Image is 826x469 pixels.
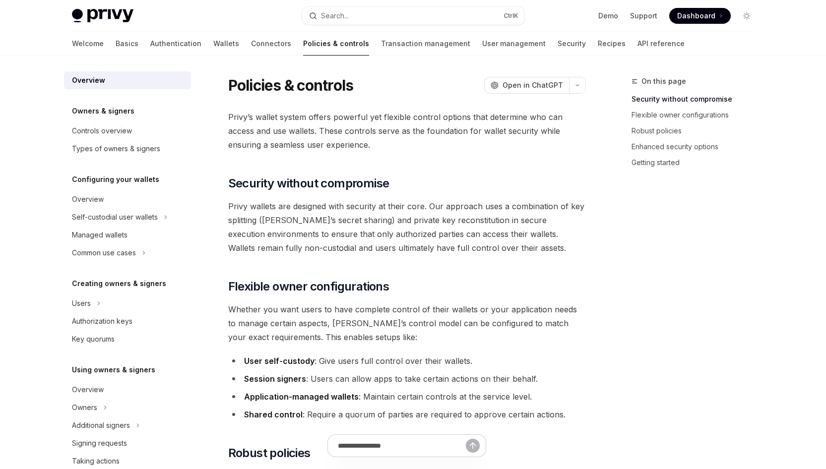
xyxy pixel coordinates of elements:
[72,174,159,185] h5: Configuring your wallets
[632,155,762,171] a: Getting started
[72,278,166,290] h5: Creating owners & signers
[72,297,91,309] div: Users
[466,439,480,453] button: Send message
[228,110,586,152] span: Privy’s wallet system offers powerful yet flexible control options that determine who can access ...
[632,107,762,123] a: Flexible owner configurations
[72,333,115,345] div: Key quorums
[64,208,191,226] button: Toggle Self-custodial user wallets section
[228,354,586,368] li: : Give users full control over their wallets.
[64,312,191,330] a: Authorization keys
[72,419,130,431] div: Additional signers
[116,32,138,56] a: Basics
[244,410,303,419] strong: Shared control
[72,364,155,376] h5: Using owners & signers
[321,10,349,22] div: Search...
[64,140,191,158] a: Types of owners & signers
[64,399,191,416] button: Toggle Owners section
[72,384,104,396] div: Overview
[504,12,518,20] span: Ctrl K
[302,7,524,25] button: Open search
[381,32,470,56] a: Transaction management
[632,123,762,139] a: Robust policies
[482,32,546,56] a: User management
[64,71,191,89] a: Overview
[72,143,160,155] div: Types of owners & signers
[228,279,389,294] span: Flexible owner configurations
[72,125,132,137] div: Controls overview
[228,76,354,94] h1: Policies & controls
[677,11,715,21] span: Dashboard
[72,315,132,327] div: Authorization keys
[244,392,359,402] strong: Application-managed wallets
[64,416,191,434] button: Toggle Additional signers section
[64,381,191,399] a: Overview
[558,32,586,56] a: Security
[72,402,97,413] div: Owners
[64,294,191,312] button: Toggle Users section
[338,435,466,457] input: Ask a question...
[669,8,731,24] a: Dashboard
[598,11,618,21] a: Demo
[244,356,315,366] strong: User self-custody
[632,91,762,107] a: Security without compromise
[739,8,755,24] button: Toggle dark mode
[484,77,569,94] button: Open in ChatGPT
[64,330,191,348] a: Key quorums
[72,211,158,223] div: Self-custodial user wallets
[630,11,657,21] a: Support
[72,74,105,86] div: Overview
[637,32,685,56] a: API reference
[72,247,136,259] div: Common use cases
[72,455,120,467] div: Taking actions
[228,302,586,344] span: Whether you want users to have complete control of their wallets or your application needs to man...
[503,80,563,90] span: Open in ChatGPT
[244,374,306,384] strong: Session signers
[72,437,127,449] div: Signing requests
[72,32,104,56] a: Welcome
[213,32,239,56] a: Wallets
[150,32,201,56] a: Authentication
[228,199,586,255] span: Privy wallets are designed with security at their core. Our approach uses a combination of key sp...
[641,75,686,87] span: On this page
[64,122,191,140] a: Controls overview
[64,226,191,244] a: Managed wallets
[251,32,291,56] a: Connectors
[64,244,191,262] button: Toggle Common use cases section
[228,176,389,191] span: Security without compromise
[303,32,369,56] a: Policies & controls
[64,434,191,452] a: Signing requests
[72,229,127,241] div: Managed wallets
[228,372,586,386] li: : Users can allow apps to take certain actions on their behalf.
[64,190,191,208] a: Overview
[72,105,134,117] h5: Owners & signers
[72,9,133,23] img: light logo
[228,408,586,421] li: : Require a quorum of parties are required to approve certain actions.
[72,193,104,205] div: Overview
[632,139,762,155] a: Enhanced security options
[598,32,626,56] a: Recipes
[228,390,586,404] li: : Maintain certain controls at the service level.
